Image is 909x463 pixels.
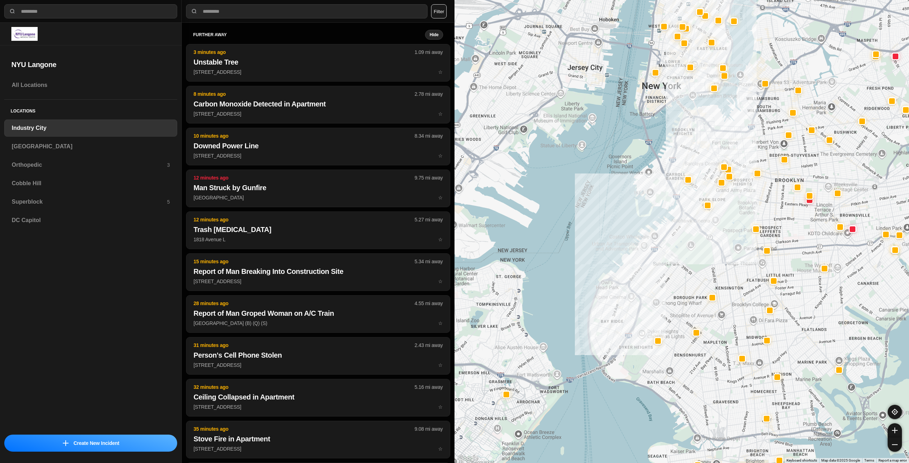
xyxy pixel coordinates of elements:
a: 10 minutes ago8.34 mi awayDowned Power Line[STREET_ADDRESS]star [186,153,450,159]
p: 32 minutes ago [194,384,415,391]
button: 31 minutes ago2.43 mi awayPerson's Cell Phone Stolen[STREET_ADDRESS]star [186,337,450,375]
a: Report a map error [878,458,907,462]
img: recenter [892,409,898,415]
p: 3 minutes ago [194,49,415,56]
p: 9.75 mi away [415,174,443,181]
img: icon [63,440,69,446]
a: 31 minutes ago2.43 mi awayPerson's Cell Phone Stolen[STREET_ADDRESS]star [186,362,450,368]
p: [STREET_ADDRESS] [194,68,443,76]
button: zoom-out [888,437,902,452]
p: 35 minutes ago [194,425,415,432]
img: search [9,8,16,15]
h2: Unstable Tree [194,57,443,67]
p: [STREET_ADDRESS] [194,445,443,452]
h2: NYU Langone [11,60,170,70]
p: 5.16 mi away [415,384,443,391]
img: logo [11,27,38,41]
a: Industry City [4,120,177,137]
h2: Carbon Monoxide Detected in Apartment [194,99,443,109]
button: 15 minutes ago5.34 mi awayReport of Man Breaking Into Construction Site[STREET_ADDRESS]star [186,253,450,291]
h3: [GEOGRAPHIC_DATA] [12,142,170,151]
a: Terms (opens in new tab) [864,458,874,462]
button: recenter [888,405,902,419]
p: 8 minutes ago [194,90,415,98]
span: star [438,195,443,200]
h3: All Locations [12,81,170,89]
h3: DC Capitol [12,216,170,225]
p: 3 [167,161,170,169]
a: 15 minutes ago5.34 mi awayReport of Man Breaking Into Construction Site[STREET_ADDRESS]star [186,278,450,284]
h3: Orthopedic [12,161,167,169]
p: 1818 Avenue L [194,236,443,243]
p: [STREET_ADDRESS] [194,152,443,159]
span: star [438,237,443,242]
button: 12 minutes ago5.27 mi awayTrash [MEDICAL_DATA]1818 Avenue Lstar [186,211,450,249]
p: [STREET_ADDRESS] [194,362,443,369]
p: 4.55 mi away [415,300,443,307]
h2: Report of Man Breaking Into Construction Site [194,266,443,276]
p: [STREET_ADDRESS] [194,403,443,410]
button: 8 minutes ago2.78 mi awayCarbon Monoxide Detected in Apartment[STREET_ADDRESS]star [186,86,450,123]
button: zoom-in [888,423,902,437]
h2: Person's Cell Phone Stolen [194,350,443,360]
span: star [438,153,443,159]
a: Open this area in Google Maps (opens a new window) [456,454,480,463]
a: 28 minutes ago4.55 mi awayReport of Man Groped Woman on A/C Train[GEOGRAPHIC_DATA] (B) (Q) (S)star [186,320,450,326]
button: 35 minutes ago9.08 mi awayStove Fire in Apartment[STREET_ADDRESS]star [186,421,450,458]
h5: Locations [4,100,177,120]
button: 28 minutes ago4.55 mi awayReport of Man Groped Woman on A/C Train[GEOGRAPHIC_DATA] (B) (Q) (S)star [186,295,450,333]
h2: Stove Fire in Apartment [194,434,443,444]
p: 15 minutes ago [194,258,415,265]
h2: Trash [MEDICAL_DATA] [194,225,443,235]
p: 5.34 mi away [415,258,443,265]
span: star [438,69,443,75]
p: 2.78 mi away [415,90,443,98]
button: 3 minutes ago1.09 mi awayUnstable Tree[STREET_ADDRESS]star [186,44,450,82]
p: 28 minutes ago [194,300,415,307]
p: 2.43 mi away [415,342,443,349]
span: star [438,446,443,452]
a: [GEOGRAPHIC_DATA] [4,138,177,155]
h5: further away [193,32,425,38]
h2: Man Struck by Gunfire [194,183,443,193]
p: 12 minutes ago [194,174,415,181]
h3: Cobble Hill [12,179,170,188]
a: 8 minutes ago2.78 mi awayCarbon Monoxide Detected in Apartment[STREET_ADDRESS]star [186,111,450,117]
h3: Industry City [12,124,170,132]
img: Google [456,454,480,463]
small: Hide [430,32,439,38]
a: 35 minutes ago9.08 mi awayStove Fire in Apartment[STREET_ADDRESS]star [186,446,450,452]
span: star [438,111,443,117]
a: 32 minutes ago5.16 mi awayCeiling Collapsed in Apartment[STREET_ADDRESS]star [186,404,450,410]
img: zoom-out [892,442,898,447]
button: Filter [431,4,447,18]
h2: Ceiling Collapsed in Apartment [194,392,443,402]
p: 5 [167,198,170,205]
span: star [438,320,443,326]
button: 32 minutes ago5.16 mi awayCeiling Collapsed in Apartment[STREET_ADDRESS]star [186,379,450,417]
button: Hide [425,30,443,40]
button: 12 minutes ago9.75 mi awayMan Struck by Gunfire[GEOGRAPHIC_DATA]star [186,170,450,207]
span: Map data ©2025 Google [821,458,860,462]
p: 10 minutes ago [194,132,415,139]
p: [GEOGRAPHIC_DATA] [194,194,443,201]
button: 10 minutes ago8.34 mi awayDowned Power Line[STREET_ADDRESS]star [186,128,450,165]
h2: Report of Man Groped Woman on A/C Train [194,308,443,318]
p: 8.34 mi away [415,132,443,139]
a: All Locations [4,77,177,94]
p: [STREET_ADDRESS] [194,110,443,117]
span: star [438,279,443,284]
p: 5.27 mi away [415,216,443,223]
a: 12 minutes ago5.27 mi awayTrash [MEDICAL_DATA]1818 Avenue Lstar [186,236,450,242]
a: Cobble Hill [4,175,177,192]
h3: Superblock [12,198,167,206]
span: star [438,404,443,410]
p: 1.09 mi away [415,49,443,56]
span: star [438,362,443,368]
a: Superblock5 [4,193,177,210]
a: DC Capitol [4,212,177,229]
img: search [191,8,198,15]
p: [GEOGRAPHIC_DATA] (B) (Q) (S) [194,320,443,327]
a: Orthopedic3 [4,156,177,173]
h2: Downed Power Line [194,141,443,151]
